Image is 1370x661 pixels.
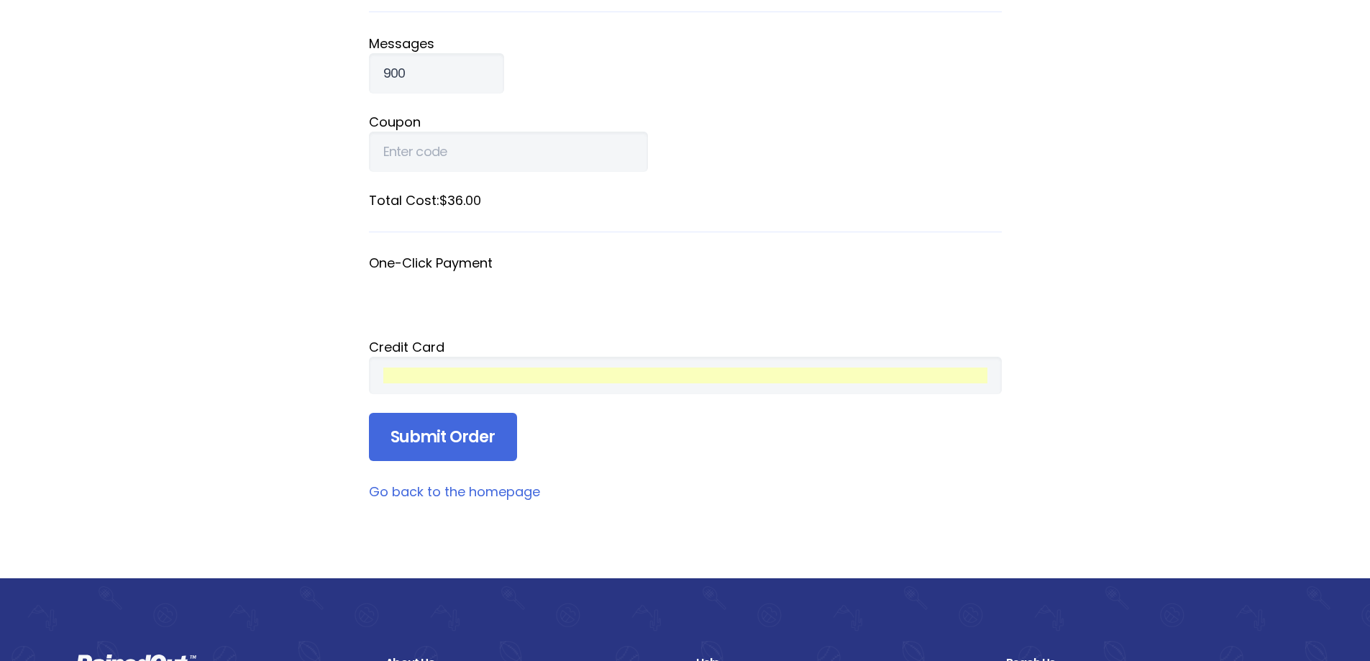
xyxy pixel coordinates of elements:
label: Total Cost: $36.00 [369,191,1002,210]
input: Qty [369,53,504,94]
label: Coupon [369,112,1002,132]
input: Enter code [369,132,648,172]
label: Message s [369,34,1002,53]
fieldset: One-Click Payment [369,254,1002,319]
iframe: Secure card payment input frame [383,368,987,383]
a: Go back to the homepage [369,483,540,501]
iframe: Secure payment button frame [369,273,1002,319]
div: Credit Card [369,337,1002,357]
input: Submit Order [369,413,517,462]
